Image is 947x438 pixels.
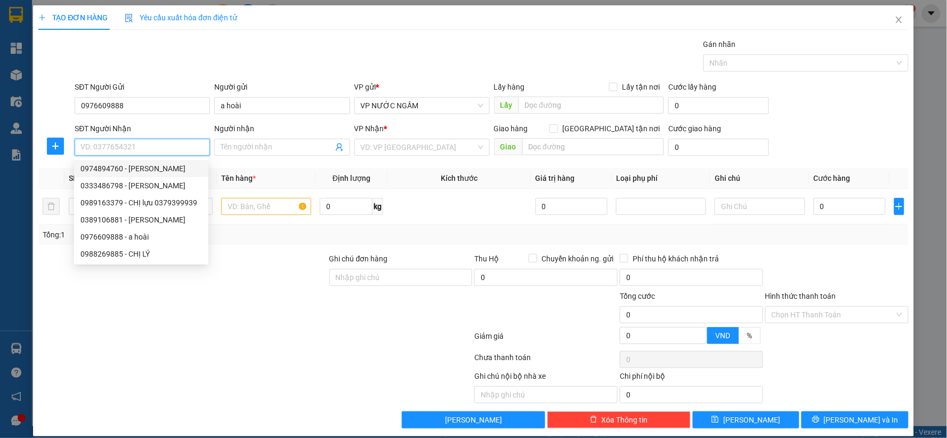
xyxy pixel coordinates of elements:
[824,414,899,426] span: [PERSON_NAME] và In
[402,411,545,428] button: [PERSON_NAME]
[703,40,736,49] label: Gán nhãn
[38,14,46,21] span: plus
[668,97,769,114] input: Cước lấy hàng
[38,13,108,22] span: TẠO ĐƠN HÀNG
[441,174,477,182] span: Kích thước
[765,292,836,300] label: Hình thức thanh toán
[715,198,805,215] input: Ghi Chú
[74,160,208,177] div: 0974894760 - hà vinh
[333,174,370,182] span: Định lượng
[668,83,716,91] label: Cước lấy hàng
[884,5,914,35] button: Close
[214,81,350,93] div: Người gửi
[668,124,721,133] label: Cước giao hàng
[812,416,820,424] span: printer
[494,97,519,114] span: Lấy
[895,15,903,24] span: close
[74,228,208,245] div: 0976609888 - a hoài
[693,411,800,428] button: save[PERSON_NAME]
[445,414,502,426] span: [PERSON_NAME]
[80,163,202,174] div: 0974894760 - [PERSON_NAME]
[802,411,909,428] button: printer[PERSON_NAME] và In
[895,202,904,211] span: plus
[494,83,525,91] span: Lấy hàng
[494,138,522,155] span: Giao
[536,198,608,215] input: 0
[335,143,344,152] span: user-add
[473,352,619,370] div: Chưa thanh toán
[747,331,752,340] span: %
[75,81,210,93] div: SĐT Người Gửi
[80,197,202,209] div: 0989163379 - CHỊ lựu 0379399939
[628,253,723,265] span: Phí thu hộ khách nhận trả
[668,139,769,156] input: Cước giao hàng
[80,214,202,226] div: 0389106881 - [PERSON_NAME]
[80,231,202,243] div: 0976609888 - a hoài
[354,81,490,93] div: VP gửi
[547,411,691,428] button: deleteXóa Thông tin
[221,198,311,215] input: VD: Bàn, Ghế
[47,138,64,155] button: plus
[75,123,210,134] div: SĐT Người Nhận
[69,174,77,182] span: SL
[620,370,763,386] div: Chi phí nội bộ
[612,168,710,189] th: Loại phụ phí
[47,142,63,150] span: plus
[74,194,208,211] div: 0989163379 - CHỊ lựu 0379399939
[494,124,528,133] span: Giao hàng
[711,416,719,424] span: save
[221,174,256,182] span: Tên hàng
[473,330,619,349] div: Giảm giá
[214,123,350,134] div: Người nhận
[329,254,388,263] label: Ghi chú đơn hàng
[373,198,383,215] span: kg
[558,123,664,134] span: [GEOGRAPHIC_DATA] tận nơi
[474,254,499,263] span: Thu Hộ
[814,174,851,182] span: Cước hàng
[329,269,473,286] input: Ghi chú đơn hàng
[723,414,780,426] span: [PERSON_NAME]
[618,81,664,93] span: Lấy tận nơi
[710,168,809,189] th: Ghi chú
[43,229,366,241] div: Tổng: 1
[894,198,904,215] button: plus
[354,124,384,133] span: VP Nhận
[74,245,208,262] div: 0988269885 - CHỊ LÝ
[474,370,618,386] div: Ghi chú nội bộ nhà xe
[716,331,731,340] span: VND
[474,386,618,403] input: Nhập ghi chú
[74,211,208,228] div: 0389106881 - ông hồng
[620,292,655,300] span: Tổng cước
[590,416,597,424] span: delete
[125,13,237,22] span: Yêu cầu xuất hóa đơn điện tử
[80,180,202,192] div: 0333486798 - [PERSON_NAME]
[74,177,208,194] div: 0333486798 - phương mạc
[361,98,483,114] span: VP NƯỚC NGẦM
[519,97,665,114] input: Dọc đường
[43,198,60,215] button: delete
[125,14,133,22] img: icon
[537,253,618,265] span: Chuyển khoản ng. gửi
[80,248,202,260] div: 0988269885 - CHỊ LÝ
[602,414,648,426] span: Xóa Thông tin
[522,138,665,155] input: Dọc đường
[536,174,575,182] span: Giá trị hàng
